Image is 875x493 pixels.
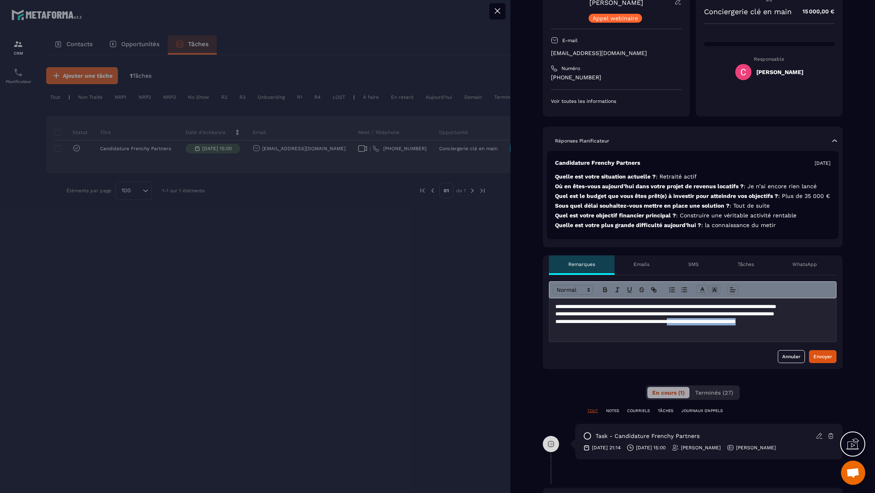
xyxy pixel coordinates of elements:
p: E-mail [562,37,578,44]
p: Emails [634,261,649,268]
p: WhatsApp [792,261,817,268]
p: TÂCHES [658,408,673,414]
span: En cours (1) [652,389,685,396]
p: Numéro [561,65,580,72]
button: Terminés (27) [690,387,738,398]
button: En cours (1) [647,387,689,398]
p: Où en êtes-vous aujourd’hui dans votre projet de revenus locatifs ? [555,183,830,190]
span: : la connaissance du metir [701,222,776,228]
div: Ouvrir le chat [841,461,865,485]
span: : Plus de 35 000 € [778,193,830,199]
button: Envoyer [809,350,837,363]
p: Réponses Planificateur [555,138,609,144]
div: Envoyer [813,353,832,361]
p: TOUT [587,408,598,414]
p: JOURNAUX D'APPELS [681,408,723,414]
p: Quelle est votre situation actuelle ? [555,173,830,181]
p: Quelle est votre plus grande difficulté aujourd’hui ? [555,221,830,229]
p: 15 000,00 € [794,4,834,19]
p: SMS [688,261,699,268]
span: : Tout de suite [730,202,770,209]
p: Tâches [738,261,754,268]
p: Candidature Frenchy Partners [555,159,640,167]
p: [DATE] [815,160,830,166]
p: Remarques [568,261,595,268]
p: [PHONE_NUMBER] [551,74,682,81]
p: Conciergerie clé en main [704,7,792,16]
button: Annuler [778,350,805,363]
p: NOTES [606,408,619,414]
p: [DATE] 21:14 [592,444,621,451]
p: Quel est votre objectif financier principal ? [555,212,830,219]
span: Terminés (27) [695,389,733,396]
p: task - Candidature Frenchy Partners [595,432,700,440]
h5: [PERSON_NAME] [756,69,803,75]
p: Sous quel délai souhaitez-vous mettre en place une solution ? [555,202,830,210]
p: [PERSON_NAME] [681,444,721,451]
p: [EMAIL_ADDRESS][DOMAIN_NAME] [551,49,682,57]
p: Appel webinaire [593,15,638,21]
span: : Retraité actif [656,173,697,180]
p: COURRIELS [627,408,650,414]
span: : Construire une véritable activité rentable [676,212,796,219]
span: : Je n’ai encore rien lancé [744,183,817,189]
p: [PERSON_NAME] [736,444,776,451]
p: Voir toutes les informations [551,98,682,104]
p: Quel est le budget que vous êtes prêt(e) à investir pour atteindre vos objectifs ? [555,192,830,200]
p: Responsable [704,56,835,62]
p: [DATE] 15:00 [636,444,666,451]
